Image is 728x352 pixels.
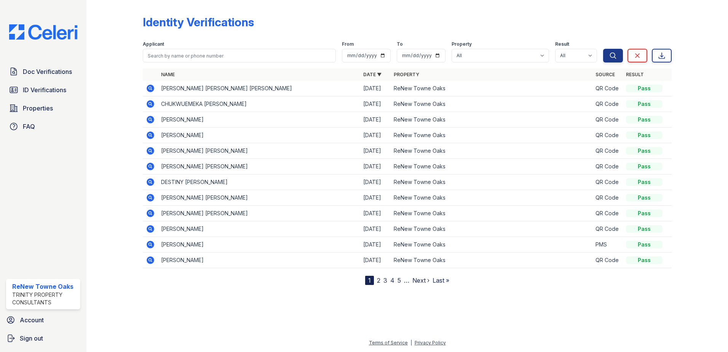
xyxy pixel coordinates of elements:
a: Name [161,72,175,77]
td: QR Code [592,81,623,96]
td: CHUKWUEMEKA [PERSON_NAME] [158,96,360,112]
td: [DATE] [360,253,391,268]
span: Properties [23,104,53,113]
img: CE_Logo_Blue-a8612792a0a2168367f1c8372b55b34899dd931a85d93a1a3d3e32e68fde9ad4.png [3,24,83,40]
td: [DATE] [360,190,391,206]
a: Next › [412,277,429,284]
td: ReNew Towne Oaks [391,81,593,96]
label: Property [452,41,472,47]
a: Property [394,72,419,77]
td: ReNew Towne Oaks [391,96,593,112]
td: [PERSON_NAME] [PERSON_NAME] [158,143,360,159]
div: Pass [626,241,663,248]
td: DESTINY [PERSON_NAME] [158,174,360,190]
td: [PERSON_NAME] [158,221,360,237]
td: ReNew Towne Oaks [391,253,593,268]
span: … [404,276,409,285]
td: ReNew Towne Oaks [391,190,593,206]
div: ReNew Towne Oaks [12,282,77,291]
div: Pass [626,100,663,108]
div: Pass [626,131,663,139]
td: QR Code [592,190,623,206]
a: Properties [6,101,80,116]
div: Pass [626,116,663,123]
td: QR Code [592,143,623,159]
td: [PERSON_NAME] [PERSON_NAME] [158,190,360,206]
td: [DATE] [360,112,391,128]
td: [DATE] [360,96,391,112]
span: FAQ [23,122,35,131]
div: Pass [626,85,663,92]
div: 1 [365,276,374,285]
td: [PERSON_NAME] [158,253,360,268]
span: ID Verifications [23,85,66,94]
td: [PERSON_NAME] [PERSON_NAME] [158,159,360,174]
a: Doc Verifications [6,64,80,79]
td: ReNew Towne Oaks [391,221,593,237]
div: Identity Verifications [143,15,254,29]
div: Pass [626,178,663,186]
a: FAQ [6,119,80,134]
a: Terms of Service [369,340,408,346]
td: [PERSON_NAME] [PERSON_NAME] [158,206,360,221]
a: Date ▼ [363,72,382,77]
div: Pass [626,256,663,264]
a: Account [3,312,83,328]
td: [PERSON_NAME] [158,237,360,253]
td: ReNew Towne Oaks [391,174,593,190]
td: ReNew Towne Oaks [391,206,593,221]
td: [DATE] [360,237,391,253]
td: ReNew Towne Oaks [391,128,593,143]
a: Source [595,72,615,77]
td: [PERSON_NAME] [158,112,360,128]
div: | [410,340,412,346]
td: QR Code [592,128,623,143]
td: QR Code [592,112,623,128]
div: Trinity Property Consultants [12,291,77,306]
td: [DATE] [360,221,391,237]
label: Applicant [143,41,164,47]
span: Account [20,315,44,325]
a: 5 [398,277,401,284]
td: ReNew Towne Oaks [391,112,593,128]
td: [PERSON_NAME] [PERSON_NAME] [PERSON_NAME] [158,81,360,96]
td: QR Code [592,253,623,268]
a: 3 [383,277,387,284]
span: Sign out [20,334,43,343]
td: [DATE] [360,174,391,190]
td: ReNew Towne Oaks [391,159,593,174]
td: [PERSON_NAME] [158,128,360,143]
a: 2 [377,277,380,284]
td: ReNew Towne Oaks [391,237,593,253]
td: PMS [592,237,623,253]
label: Result [555,41,569,47]
label: To [397,41,403,47]
td: QR Code [592,206,623,221]
label: From [342,41,354,47]
td: QR Code [592,159,623,174]
td: QR Code [592,221,623,237]
span: Doc Verifications [23,67,72,76]
td: QR Code [592,174,623,190]
a: Privacy Policy [415,340,446,346]
a: 4 [390,277,394,284]
div: Pass [626,163,663,170]
td: [DATE] [360,81,391,96]
div: Pass [626,210,663,217]
td: [DATE] [360,159,391,174]
div: Pass [626,194,663,202]
a: ID Verifications [6,82,80,98]
div: Pass [626,147,663,155]
a: Last » [433,277,449,284]
td: QR Code [592,96,623,112]
a: Sign out [3,331,83,346]
td: [DATE] [360,143,391,159]
td: [DATE] [360,206,391,221]
td: ReNew Towne Oaks [391,143,593,159]
td: [DATE] [360,128,391,143]
input: Search by name or phone number [143,49,336,62]
div: Pass [626,225,663,233]
a: Result [626,72,644,77]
